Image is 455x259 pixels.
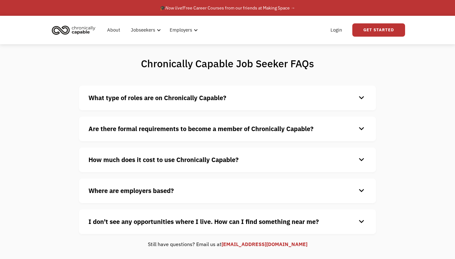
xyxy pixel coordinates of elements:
div: keyboard_arrow_down [356,93,367,103]
a: Get Started [352,23,405,37]
strong: What type of roles are on Chronically Capable? [88,93,226,102]
img: Chronically Capable logo [50,23,97,37]
a: home [50,23,100,37]
div: Employers [170,26,192,34]
a: [EMAIL_ADDRESS][DOMAIN_NAME] [221,241,307,247]
strong: Where are employers based? [88,186,174,195]
div: keyboard_arrow_down [356,186,367,196]
em: Now live! [165,5,183,11]
strong: Are there formal requirements to become a member of Chronically Capable? [88,124,313,133]
div: 🎓 Free Career Courses from our friends at Making Space → [160,4,295,12]
div: Employers [166,20,200,40]
div: Jobseekers [127,20,163,40]
div: Still have questions? Email us at [79,240,376,248]
a: Login [327,20,346,40]
div: keyboard_arrow_down [356,124,367,134]
strong: I don't see any opportunities where I live. How can I find something near me? [88,217,319,226]
div: keyboard_arrow_down [356,155,367,165]
div: Jobseekers [131,26,155,34]
strong: How much does it cost to use Chronically Capable? [88,155,239,164]
h1: Chronically Capable Job Seeker FAQs [116,57,339,70]
a: About [103,20,124,40]
div: keyboard_arrow_down [356,217,367,226]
